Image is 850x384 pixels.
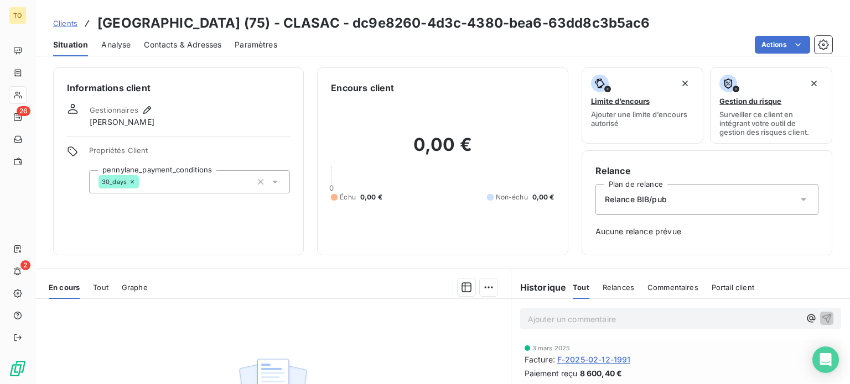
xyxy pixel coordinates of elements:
[9,7,27,24] div: TO
[525,354,555,365] span: Facture :
[595,164,818,177] h6: Relance
[591,110,694,128] span: Ajouter une limite d’encours autorisé
[102,178,127,185] span: 30_days
[235,39,277,50] span: Paramètres
[17,106,30,116] span: 26
[49,283,80,292] span: En cours
[360,192,382,202] span: 0,00 €
[331,81,394,94] h6: Encours client
[591,97,650,106] span: Limite d’encours
[90,117,154,128] span: [PERSON_NAME]
[532,345,571,351] span: 3 mars 2025
[331,134,554,167] h2: 0,00 €
[101,39,131,50] span: Analyse
[812,346,839,373] div: Open Intercom Messenger
[710,67,832,144] button: Gestion du risqueSurveiller ce client en intégrant votre outil de gestion des risques client.
[603,283,634,292] span: Relances
[9,360,27,377] img: Logo LeanPay
[340,192,356,202] span: Échu
[557,354,631,365] span: F-2025-02-12-1991
[712,283,754,292] span: Portail client
[647,283,698,292] span: Commentaires
[93,283,108,292] span: Tout
[719,110,823,136] span: Surveiller ce client en intégrant votre outil de gestion des risques client.
[9,108,26,126] a: 26
[97,13,650,33] h3: [GEOGRAPHIC_DATA] (75) - CLASAC - dc9e8260-4d3c-4380-bea6-63dd8c3b5ac6
[53,39,88,50] span: Situation
[580,367,623,379] span: 8 600,40 €
[90,106,138,114] span: Gestionnaires
[53,18,77,29] a: Clients
[719,97,781,106] span: Gestion du risque
[582,67,704,144] button: Limite d’encoursAjouter une limite d’encours autorisé
[53,19,77,28] span: Clients
[20,260,30,270] span: 2
[511,281,567,294] h6: Historique
[525,367,578,379] span: Paiement reçu
[605,194,667,205] span: Relance BIB/pub
[89,146,290,161] span: Propriétés Client
[139,177,148,187] input: Ajouter une valeur
[67,81,290,94] h6: Informations client
[496,192,528,202] span: Non-échu
[755,36,810,54] button: Actions
[329,183,334,192] span: 0
[573,283,589,292] span: Tout
[595,226,818,237] span: Aucune relance prévue
[144,39,221,50] span: Contacts & Adresses
[122,283,148,292] span: Graphe
[532,192,554,202] span: 0,00 €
